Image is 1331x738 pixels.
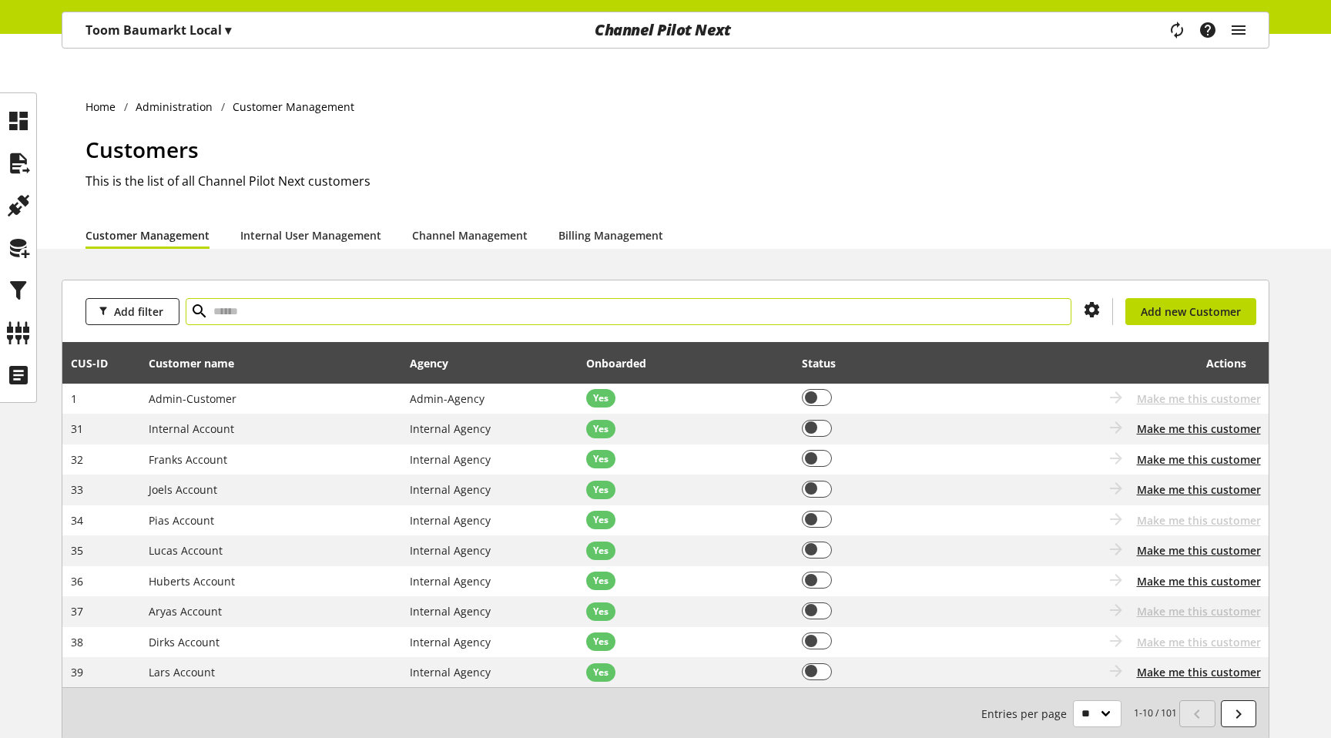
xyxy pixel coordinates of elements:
[149,574,235,589] span: Huberts Account
[1137,451,1261,468] button: Make me this customer
[593,605,609,619] span: Yes
[981,706,1073,722] span: Entries per page
[85,21,231,39] p: Toom Baumarkt Local
[1125,298,1256,325] a: Add new Customer
[410,513,491,528] span: Internal Agency
[593,452,609,466] span: Yes
[1137,542,1261,559] button: Make me this customer
[85,298,179,325] button: Add filter
[71,665,83,679] span: 39
[593,391,609,405] span: Yes
[149,604,222,619] span: Aryas Account
[1137,603,1261,619] span: Make me this customer
[71,543,83,558] span: 35
[970,347,1246,378] div: Actions
[802,355,851,371] div: Status
[1137,573,1261,589] button: Make me this customer
[1141,304,1241,320] span: Add new Customer
[240,227,381,243] a: Internal User Management
[149,391,236,406] span: Admin-Customer
[410,421,491,436] span: Internal Agency
[410,543,491,558] span: Internal Agency
[1137,634,1261,650] span: Make me this customer
[149,482,217,497] span: Joels Account
[410,452,491,467] span: Internal Agency
[410,355,464,371] div: Agency
[71,635,83,649] span: 38
[85,227,210,243] a: Customer Management
[410,574,491,589] span: Internal Agency
[149,421,234,436] span: Internal Account
[593,574,609,588] span: Yes
[225,22,231,39] span: ▾
[558,227,663,243] a: Billing Management
[85,99,124,115] a: Home
[410,482,491,497] span: Internal Agency
[593,666,609,679] span: Yes
[1137,664,1261,680] button: Make me this customer
[149,543,223,558] span: Lucas Account
[149,635,220,649] span: Dirks Account
[410,604,491,619] span: Internal Agency
[71,604,83,619] span: 37
[1137,421,1261,437] button: Make me this customer
[149,355,250,371] div: Customer name
[114,304,163,320] span: Add filter
[1137,512,1261,528] span: Make me this customer
[71,355,123,371] div: CUS-⁠ID
[412,227,528,243] a: Channel Management
[71,574,83,589] span: 36
[586,355,662,371] div: Onboarded
[85,172,1269,190] h2: This is the list of all Channel Pilot Next customers
[62,12,1269,49] nav: main navigation
[71,391,77,406] span: 1
[71,513,83,528] span: 34
[410,635,491,649] span: Internal Agency
[71,482,83,497] span: 33
[593,635,609,649] span: Yes
[149,665,215,679] span: Lars Account
[85,135,199,164] span: Customers
[1137,481,1261,498] button: Make me this customer
[149,452,227,467] span: Franks Account
[593,544,609,558] span: Yes
[593,483,609,497] span: Yes
[128,99,221,115] a: Administration
[1137,391,1261,407] span: Make me this customer
[410,665,491,679] span: Internal Agency
[149,513,214,528] span: Pias Account
[981,700,1177,727] small: 1-10 / 101
[593,422,609,436] span: Yes
[410,391,484,406] span: Admin-Agency
[71,421,83,436] span: 31
[593,513,609,527] span: Yes
[71,452,83,467] span: 32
